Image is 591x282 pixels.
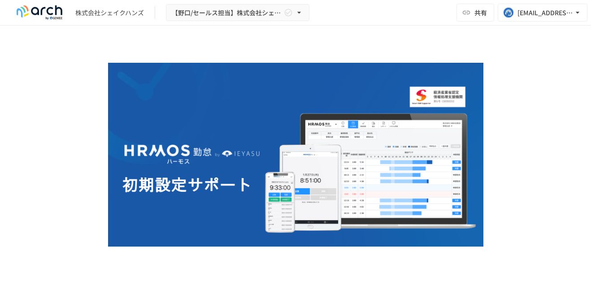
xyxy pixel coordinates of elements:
[474,8,487,17] span: 共有
[108,63,483,247] img: GdztLVQAPnGLORo409ZpmnRQckwtTrMz8aHIKJZF2AQ
[75,8,144,17] div: 株式会社シェイクハンズ
[11,5,68,20] img: logo-default@2x-9cf2c760.svg
[456,4,494,22] button: 共有
[172,7,282,18] span: 【野口/セールス担当】株式会社シェイクハンズ_初期設定サポート
[166,4,309,22] button: 【野口/セールス担当】株式会社シェイクハンズ_初期設定サポート
[517,7,573,18] div: [EMAIL_ADDRESS][DOMAIN_NAME]
[498,4,587,22] button: [EMAIL_ADDRESS][DOMAIN_NAME]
